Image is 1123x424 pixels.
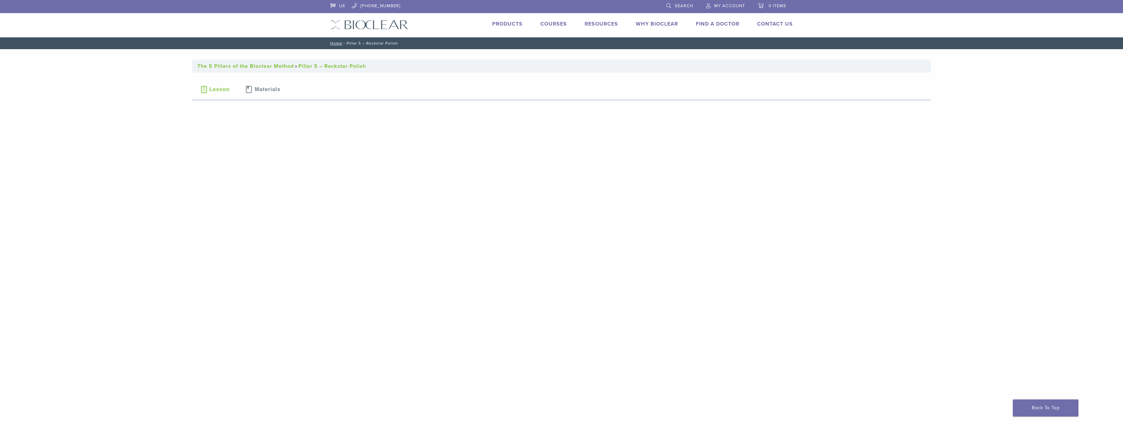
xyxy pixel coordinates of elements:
span: / [342,42,347,45]
span: My Account [714,3,745,9]
a: Contact Us [757,21,793,27]
a: Pillar 5 – Rockstar Polish [298,63,366,69]
a: Courses [540,21,567,27]
span: Search [675,3,693,9]
a: Products [492,21,523,27]
nav: Pillar 5 – Rockstar Polish [326,37,798,49]
a: Resources [585,21,618,27]
a: Why Bioclear [636,21,678,27]
a: The 5 Pillars of the Bioclear Method [197,63,294,69]
span: 0 items [769,3,786,9]
a: Home [328,41,342,46]
span: Materials [255,87,280,92]
img: Bioclear [331,20,408,29]
span: Lesson [209,87,230,92]
a: Back To Top [1013,399,1078,416]
a: Find A Doctor [696,21,739,27]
